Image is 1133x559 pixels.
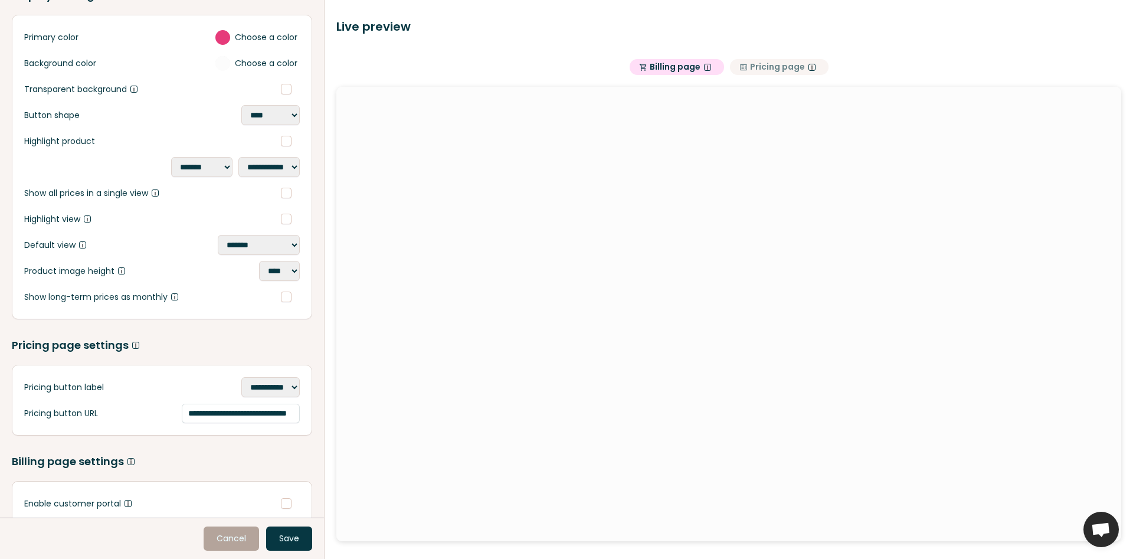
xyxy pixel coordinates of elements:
div: Live preview [336,18,1121,35]
button: clarifyPricing pagePricing page displays prices and allows users to sign up. Ideal for SaaS and n... [730,59,829,75]
span: Product images can be uploaded in Stripe dashboard under product page. [118,267,125,274]
span: Pricing page for browsing before login; products guide users to sign up. Ideal when purchases req... [132,342,139,349]
button: Save [266,527,312,551]
span: Highlight product [24,135,95,148]
span: Removes the option to switch between monthly, annual, and other pricing plans [152,189,159,197]
span: Billing page is where users can purchase your products. [704,64,711,71]
span: Display a link which leads the customer to Stripe's customer portal. PS! Not displayed in editor. [125,500,132,507]
span: Select the default view to display first [79,241,86,249]
span: Button shape [24,109,80,122]
div: Pricing page settings [12,337,312,353]
div: Open chat [1083,512,1119,547]
span: Primary color [24,31,78,44]
span: Highlight view [24,213,94,225]
span: Pricing button URL [24,407,98,420]
span: Product image height [24,265,129,277]
span: Pricing page displays prices and allows users to sign up. Ideal for SaaS and not necessary for ap... [808,64,816,71]
span: clarify [739,63,748,71]
span: shopping_cart [639,63,647,71]
span: Default view [24,239,90,251]
span: Transparent background [24,83,141,96]
span: Pricing button label [24,381,104,394]
div: Billing page settings [12,453,312,469]
span: Show long-term prices as monthly [24,291,182,303]
span: Background color [24,57,96,70]
span: Customize payment intervals: Add highlights like 'Save 20%' to Monthly, 3-Months, 6-Months, Yearl... [84,215,91,223]
label: Choose a color [215,30,297,45]
button: shopping_cartBilling pageBilling page is where users can purchase your products. [630,59,724,75]
span: Make the pricing table background transparent. Visible only when embedded. [130,86,137,93]
span: Show all prices in a single view [24,187,162,200]
label: Choose a color [215,56,297,71]
span: Billing page is where users can purchase your products. [127,458,135,465]
span: Enable customer portal [24,498,135,510]
a: Cancel [204,527,259,551]
span: Show yearly or multi-month prices as their monthly equivalent. [171,293,178,300]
